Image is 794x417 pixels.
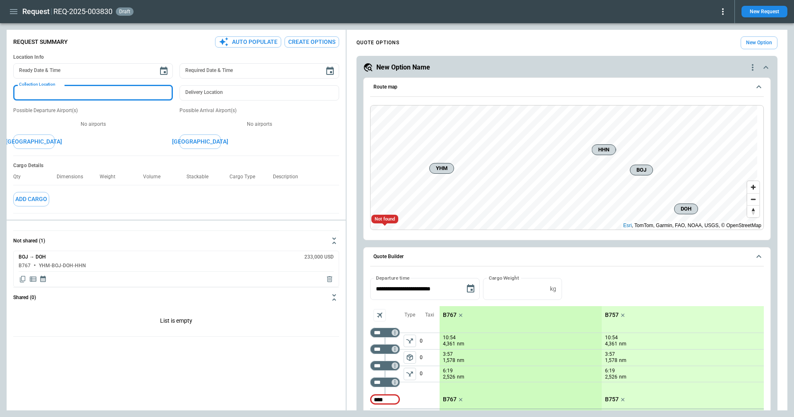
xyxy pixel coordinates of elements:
[370,78,764,97] button: Route map
[370,328,400,338] div: Too short
[404,335,416,347] span: Type of sector
[634,166,649,174] span: BOJ
[39,275,47,283] span: Display quote schedule
[143,174,167,180] p: Volume
[13,231,339,251] button: Not shared (1)
[285,36,339,48] button: Create Options
[57,174,90,180] p: Dimensions
[443,312,457,319] p: B767
[443,368,453,374] p: 6:19
[13,251,339,287] div: Not shared (1)
[13,107,173,114] p: Possible Departure Airport(s)
[13,174,27,180] p: Qty
[371,105,757,230] canvas: Map
[457,374,464,381] p: nm
[404,312,415,319] p: Type
[747,181,759,193] button: Zoom in
[605,312,619,319] p: B757
[741,6,787,17] button: New Request
[373,84,397,90] h6: Route map
[489,274,519,281] label: Cargo Weight
[406,353,414,362] span: package_2
[273,174,305,180] p: Description
[443,340,455,347] p: 4,361
[370,361,400,371] div: Too short
[117,9,132,14] span: draft
[19,275,27,283] span: Copy quote content
[215,36,281,48] button: Auto Populate
[13,307,339,336] div: Not shared (1)
[373,309,386,321] span: Aircraft selection
[747,205,759,217] button: Reset bearing to north
[187,174,215,180] p: Stackable
[13,134,55,149] button: [GEOGRAPHIC_DATA]
[457,357,464,364] p: nm
[370,105,764,230] div: Route map
[13,38,68,46] p: Request Summary
[53,7,112,17] h2: REQ-2025-003830
[748,62,758,72] div: quote-option-actions
[550,285,556,292] p: kg
[19,81,55,88] label: Collection Location
[420,350,440,366] p: 0
[741,36,777,49] button: New Option
[605,374,617,381] p: 2,526
[363,62,771,72] button: New Option Namequote-option-actions
[425,312,434,319] p: Taxi
[22,7,50,17] h1: Request
[619,357,627,364] p: nm
[605,357,617,364] p: 1,578
[39,263,86,268] h6: YHM-BOJ-DOH-HHN
[747,193,759,205] button: Zoom out
[623,221,761,230] div: , TomTom, Garmin, FAO, NOAA, USGS, © OpenStreetMap
[29,275,37,283] span: Display detailed quote content
[370,395,400,405] div: Not found
[605,368,615,374] p: 6:19
[457,340,464,347] p: nm
[179,107,339,114] p: Possible Arrival Airport(s)
[404,351,416,364] button: left aligned
[322,63,338,79] button: Choose date
[623,223,632,228] a: Esri
[443,335,456,341] p: 10:54
[155,63,172,79] button: Choose date
[179,121,339,128] p: No airports
[404,351,416,364] span: Type of sector
[462,280,479,297] button: Choose date, selected date is Sep 16, 2025
[619,374,627,381] p: nm
[376,63,430,72] h5: New Option Name
[325,275,334,283] span: Delete quote
[420,333,440,349] p: 0
[371,215,398,223] div: Not found
[13,192,49,206] button: Add Cargo
[605,351,615,357] p: 3:57
[605,396,619,403] p: B757
[443,396,457,403] p: B767
[19,254,46,260] h6: BOJ → DOH
[13,307,339,336] p: List is empty
[376,274,410,281] label: Departure time
[443,357,455,364] p: 1,578
[373,254,404,259] h6: Quote Builder
[370,377,400,387] div: Too short
[100,174,122,180] p: Weight
[443,374,455,381] p: 2,526
[13,238,45,244] h6: Not shared (1)
[13,54,339,60] h6: Location Info
[433,164,450,173] span: YHM
[605,340,617,347] p: 4,361
[678,205,694,213] span: DOH
[404,368,416,380] span: Type of sector
[605,335,618,341] p: 10:54
[404,368,416,380] button: left aligned
[356,41,399,45] h4: QUOTE OPTIONS
[13,121,173,128] p: No airports
[19,263,31,268] h6: B767
[13,295,36,300] h6: Shared (0)
[13,288,339,307] button: Shared (0)
[370,344,400,354] div: Too short
[304,254,334,260] h6: 233,000 USD
[179,134,221,149] button: [GEOGRAPHIC_DATA]
[443,351,453,357] p: 3:57
[230,174,262,180] p: Cargo Type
